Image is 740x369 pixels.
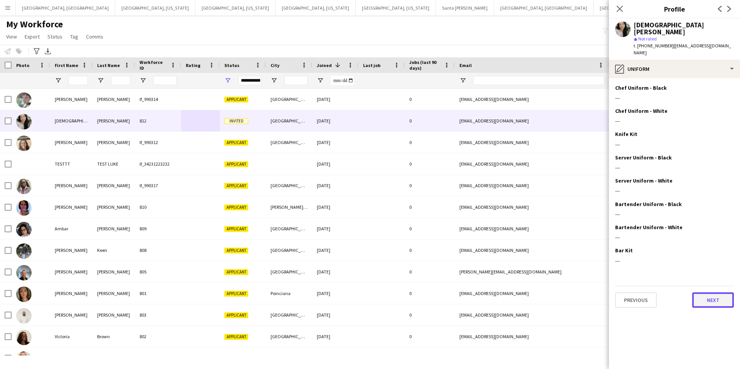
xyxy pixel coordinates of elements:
span: Applicant [224,140,248,146]
div: Brown [92,326,135,347]
div: --- [615,117,734,124]
span: Status [47,33,62,40]
div: [EMAIL_ADDRESS][DOMAIN_NAME] [455,326,609,347]
div: 0 [405,304,455,325]
div: [PERSON_NAME] [50,132,92,153]
a: Tag [67,32,81,42]
button: Open Filter Menu [224,77,231,84]
div: [GEOGRAPHIC_DATA] [266,175,312,196]
span: Applicant [224,97,248,102]
div: 0 [405,218,455,239]
div: [GEOGRAPHIC_DATA] [266,132,312,153]
span: Email [459,62,472,68]
div: [PERSON_NAME] [92,89,135,110]
input: Joined Filter Input [331,76,354,85]
img: Cameron Finn [16,92,32,108]
span: t. [PHONE_NUMBER] [634,43,674,49]
div: [PERSON_NAME] [50,196,92,218]
div: [PERSON_NAME][DEMOGRAPHIC_DATA] [266,196,312,218]
div: [EMAIL_ADDRESS][DOMAIN_NAME] [455,175,609,196]
h3: Bartender Uniform - Black [615,201,682,208]
div: [EMAIL_ADDRESS][DOMAIN_NAME] [455,347,609,369]
h3: Server Uniform - White [615,177,673,184]
div: [DATE] [312,347,358,369]
div: [DATE] [312,326,358,347]
div: Poinciana [266,283,312,304]
input: Last Name Filter Input [111,76,130,85]
button: Open Filter Menu [97,77,104,84]
div: [PERSON_NAME][EMAIL_ADDRESS][DOMAIN_NAME] [455,261,609,282]
div: [GEOGRAPHIC_DATA] [266,326,312,347]
div: 799 [135,347,181,369]
div: [EMAIL_ADDRESS][DOMAIN_NAME] [455,218,609,239]
img: Lauri Loosemore [16,136,32,151]
div: [EMAIL_ADDRESS][DOMAIN_NAME] [455,240,609,261]
div: 812 [135,110,181,131]
div: --- [615,234,734,241]
h3: Bartender Uniform - White [615,224,683,231]
div: lf_990317 [135,175,181,196]
img: Ashley Horner [16,351,32,367]
div: [DATE] [312,304,358,325]
span: View [6,33,17,40]
span: Status [224,62,239,68]
span: Export [25,33,40,40]
div: Victoria [50,326,92,347]
span: Jobs (last 90 days) [409,59,441,71]
button: Santa [PERSON_NAME] [436,0,494,15]
span: City [271,62,279,68]
div: [EMAIL_ADDRESS][DOMAIN_NAME] [455,110,609,131]
div: Keen [92,240,135,261]
div: --- [615,211,734,218]
div: [PERSON_NAME] [92,196,135,218]
div: 0 [405,132,455,153]
button: Next [692,292,734,308]
button: Open Filter Menu [271,77,277,84]
span: Not rated [638,36,657,42]
button: [GEOGRAPHIC_DATA], [US_STATE] [115,0,195,15]
input: First Name Filter Input [69,76,88,85]
div: [DATE] [312,89,358,110]
span: Workforce ID [140,59,167,71]
span: Applicant [224,205,248,210]
div: [PERSON_NAME] [92,261,135,282]
img: Ambar Rodriguez [16,222,32,237]
div: 0 [405,347,455,369]
div: [EMAIL_ADDRESS][DOMAIN_NAME] [455,283,609,304]
div: lf_990314 [135,89,181,110]
span: Last job [363,62,380,68]
span: Last Name [97,62,120,68]
span: Applicant [224,291,248,297]
div: [EMAIL_ADDRESS][DOMAIN_NAME] [455,89,609,110]
div: 805 [135,261,181,282]
button: [GEOGRAPHIC_DATA], [GEOGRAPHIC_DATA] [16,0,115,15]
img: Brent Lemberg [16,265,32,280]
div: [PERSON_NAME] [50,347,92,369]
img: Christina Gonzalez [16,287,32,302]
div: [PERSON_NAME] [92,175,135,196]
img: Victoria Brown [16,330,32,345]
span: Applicant [224,161,248,167]
div: 0 [405,110,455,131]
div: 0 [405,326,455,347]
div: 0 [405,89,455,110]
div: [PERSON_NAME] [92,347,135,369]
img: John Keen [16,243,32,259]
input: Workforce ID Filter Input [153,76,177,85]
a: Export [22,32,43,42]
div: [PERSON_NAME] [50,240,92,261]
div: 803 [135,304,181,325]
h3: Knife Kit [615,131,637,138]
input: Email Filter Input [473,76,604,85]
div: 808 [135,240,181,261]
div: [PERSON_NAME] [50,304,92,325]
div: TEST LUKE [92,153,135,174]
div: --- [615,94,734,101]
div: 0 [405,240,455,261]
img: Lady Katherine Quijije [16,114,32,129]
div: [PERSON_NAME] [50,89,92,110]
div: [DATE] [312,132,358,153]
span: Applicant [224,183,248,189]
div: [GEOGRAPHIC_DATA] [266,89,312,110]
span: Applicant [224,269,248,275]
